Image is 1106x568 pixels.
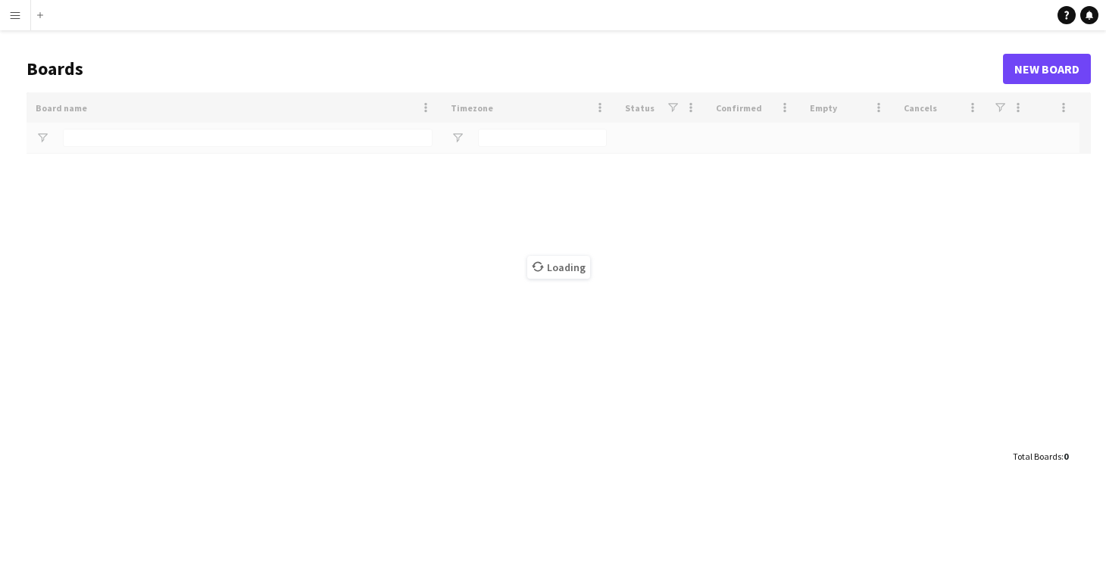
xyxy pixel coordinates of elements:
span: Total Boards [1013,451,1061,462]
h1: Boards [27,58,1003,80]
div: : [1013,442,1068,471]
a: New Board [1003,54,1091,84]
span: Loading [527,256,590,279]
span: 0 [1064,451,1068,462]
